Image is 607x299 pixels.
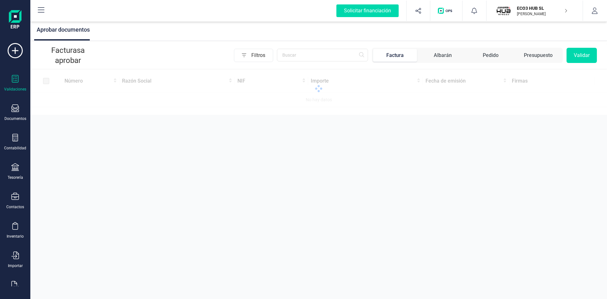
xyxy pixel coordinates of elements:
[567,48,597,63] button: Validar
[4,116,26,121] div: Documentos
[483,52,499,59] div: Pedido
[234,49,273,62] button: Filtros
[524,52,553,59] div: Presupuesto
[438,8,455,14] img: Logo de OPS
[517,11,567,16] p: [PERSON_NAME]
[494,1,575,21] button: ECECO3 HUB SL[PERSON_NAME]
[8,175,23,180] div: Tesorería
[434,52,452,59] div: Albarán
[336,4,399,17] div: Solicitar financiación
[251,49,273,62] span: Filtros
[8,263,23,268] div: Importar
[9,10,21,30] img: Logo Finanedi
[6,204,24,209] div: Contactos
[4,87,26,92] div: Validaciones
[7,234,24,239] div: Inventario
[434,1,458,21] button: Logo de OPS
[40,45,95,65] p: Facturas a aprobar
[37,26,90,33] span: Aprobar documentos
[4,146,26,151] div: Contabilidad
[497,4,511,18] img: EC
[517,5,567,11] p: ECO3 HUB SL
[386,52,404,59] div: Factura
[277,49,368,61] input: Buscar
[329,1,406,21] button: Solicitar financiación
